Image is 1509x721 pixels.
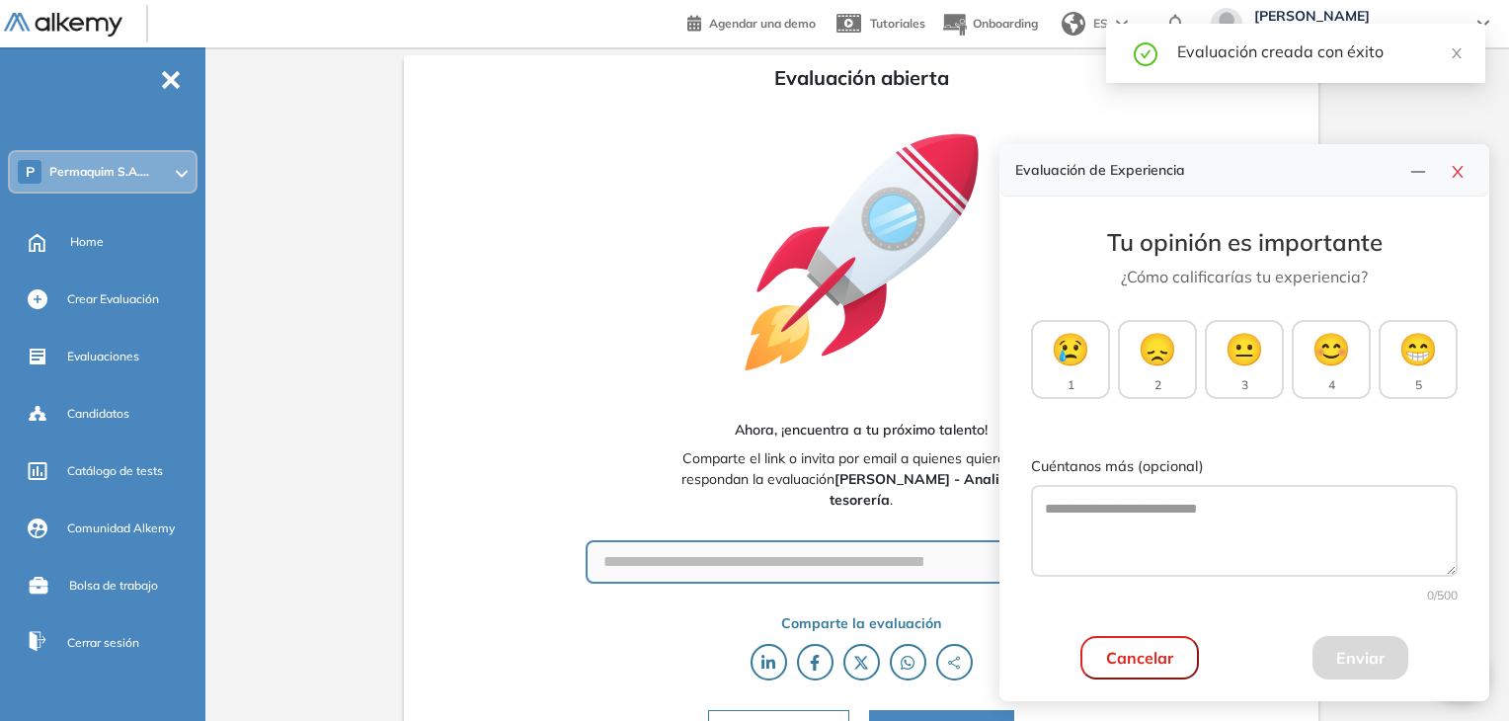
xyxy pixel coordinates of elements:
[67,462,163,480] span: Catálogo de tests
[1379,320,1458,399] button: 😁5
[1450,46,1464,60] span: close
[1292,320,1371,399] button: 😊4
[1031,456,1458,478] label: Cuéntanos más (opcional)
[1062,12,1085,36] img: world
[1450,164,1466,180] span: close
[1015,162,1402,179] h4: Evaluación de Experiencia
[69,577,158,595] span: Bolsa de trabajo
[870,16,925,31] span: Tutoriales
[735,420,988,441] span: Ahora, ¡encuentra a tu próximo talento!
[1093,15,1108,33] span: ES
[1254,8,1458,24] span: [PERSON_NAME]
[830,470,1041,509] b: [PERSON_NAME] - Analista de tesorería
[1134,40,1157,66] span: check-circle
[67,634,139,652] span: Cerrar sesión
[1116,20,1128,28] img: arrow
[1051,325,1090,372] span: 😢
[1031,320,1110,399] button: 😢1
[687,10,816,34] a: Agendar una demo
[1031,265,1458,288] p: ¿Cómo calificarías tu experiencia?
[67,348,139,365] span: Evaluaciones
[1225,325,1264,372] span: 😐
[1177,40,1462,63] div: Evaluación creada con éxito
[1415,376,1422,394] span: 5
[774,63,949,93] span: Evaluación abierta
[1398,325,1438,372] span: 😁
[1442,156,1473,184] button: close
[1410,164,1426,180] span: line
[1311,325,1351,372] span: 😊
[1118,320,1197,399] button: 😞2
[674,448,1048,511] span: Comparte el link o invita por email a quienes quieras que respondan la evaluación .
[1328,376,1335,394] span: 4
[1154,376,1161,394] span: 2
[1402,156,1434,184] button: line
[1205,320,1284,399] button: 😐3
[1241,376,1248,394] span: 3
[941,3,1038,45] button: Onboarding
[781,613,941,634] span: Comparte la evaluación
[49,164,149,180] span: Permaquim S.A....
[1031,587,1458,604] div: 0 /500
[1080,636,1199,680] button: Cancelar
[4,13,122,38] img: Logo
[1031,228,1458,257] h3: Tu opinión es importante
[709,16,816,31] span: Agendar una demo
[973,16,1038,31] span: Onboarding
[26,164,35,180] span: P
[67,520,175,537] span: Comunidad Alkemy
[1068,376,1074,394] span: 1
[1138,325,1177,372] span: 😞
[67,290,159,308] span: Crear Evaluación
[67,405,129,423] span: Candidatos
[1312,636,1408,680] button: Enviar
[70,233,104,251] span: Home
